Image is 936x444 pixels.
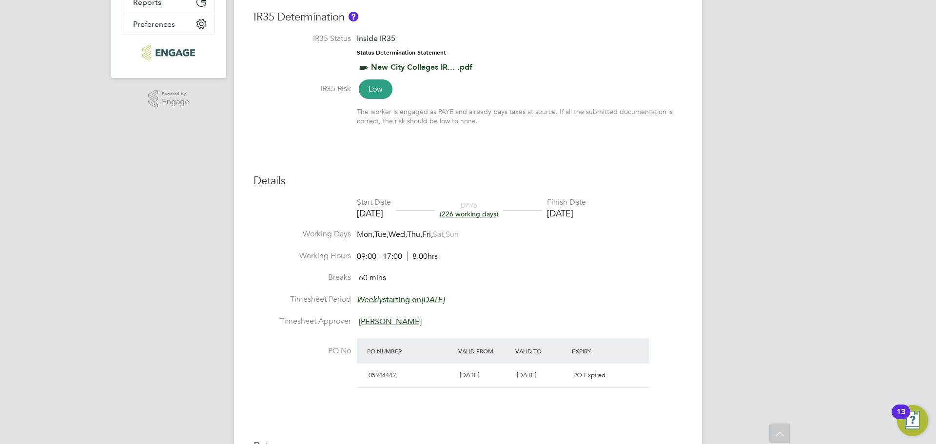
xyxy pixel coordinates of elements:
[357,251,438,262] div: 09:00 - 17:00
[433,230,446,239] span: Sat,
[569,342,626,360] div: Expiry
[371,62,472,72] a: New City Colleges IR... .pdf
[253,294,351,305] label: Timesheet Period
[513,342,570,360] div: Valid To
[422,230,433,239] span: Fri,
[253,174,682,188] h3: Details
[460,371,479,379] span: [DATE]
[162,98,189,106] span: Engage
[359,273,386,283] span: 60 mins
[407,251,438,261] span: 8.00hrs
[421,295,445,305] em: [DATE]
[253,34,351,44] label: IR35 Status
[123,13,214,35] button: Preferences
[253,229,351,239] label: Working Days
[142,45,195,60] img: huntereducation-logo-retina.png
[253,272,351,283] label: Breaks
[446,230,459,239] span: Sun
[359,317,422,327] span: [PERSON_NAME]
[357,230,374,239] span: Mon,
[162,90,189,98] span: Powered by
[440,210,498,218] span: (226 working days)
[357,208,391,219] div: [DATE]
[148,90,190,108] a: Powered byEngage
[123,45,214,60] a: Go to home page
[389,230,407,239] span: Wed,
[374,230,389,239] span: Tue,
[517,371,536,379] span: [DATE]
[365,342,456,360] div: PO Number
[357,197,391,208] div: Start Date
[253,346,351,356] label: PO No
[369,371,396,379] span: 05944442
[357,49,446,56] strong: Status Determination Statement
[897,405,928,436] button: Open Resource Center, 13 new notifications
[357,295,383,305] em: Weekly
[897,412,905,425] div: 13
[407,230,422,239] span: Thu,
[133,19,175,29] span: Preferences
[253,10,682,24] h3: IR35 Determination
[547,197,586,208] div: Finish Date
[357,34,395,43] span: Inside IR35
[547,208,586,219] div: [DATE]
[253,316,351,327] label: Timesheet Approver
[357,295,445,305] span: starting on
[253,84,351,94] label: IR35 Risk
[253,251,351,261] label: Working Hours
[349,12,358,21] button: About IR35
[359,79,392,99] span: Low
[435,201,503,218] div: DAYS
[456,342,513,360] div: Valid From
[357,107,682,125] div: The worker is engaged as PAYE and already pays taxes at source. If all the submitted documentatio...
[573,371,605,379] span: PO Expired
